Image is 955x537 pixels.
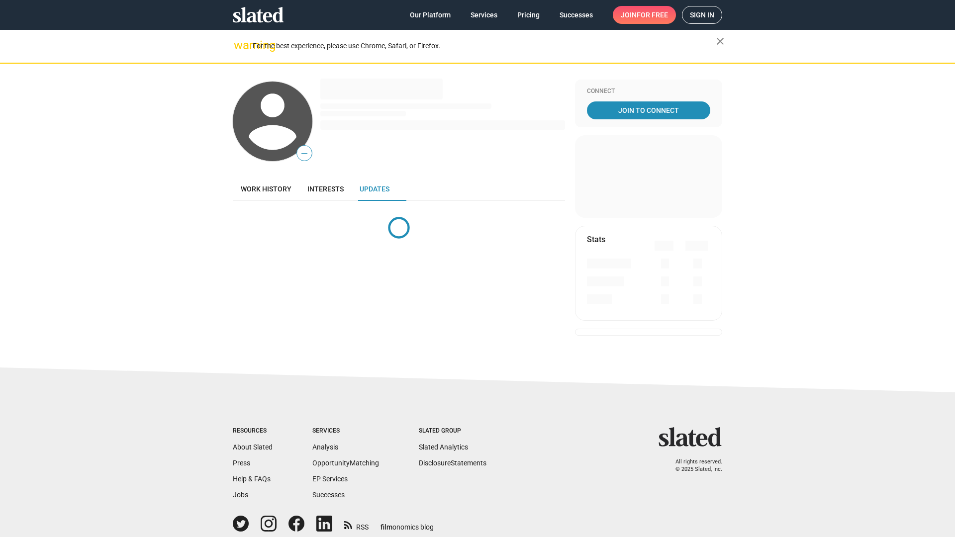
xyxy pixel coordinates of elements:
span: Join To Connect [589,101,708,119]
a: EP Services [312,475,348,483]
div: Slated Group [419,427,486,435]
a: DisclosureStatements [419,459,486,467]
p: All rights reserved. © 2025 Slated, Inc. [665,458,722,473]
mat-icon: warning [234,39,246,51]
span: Our Platform [410,6,451,24]
a: RSS [344,517,369,532]
a: Joinfor free [613,6,676,24]
a: Jobs [233,491,248,499]
div: Connect [587,88,710,95]
a: Sign in [682,6,722,24]
a: Services [463,6,505,24]
a: Help & FAQs [233,475,271,483]
a: Successes [552,6,601,24]
a: Press [233,459,250,467]
span: Updates [360,185,389,193]
a: Join To Connect [587,101,710,119]
a: filmonomics blog [381,515,434,532]
span: Interests [307,185,344,193]
div: Services [312,427,379,435]
mat-icon: close [714,35,726,47]
span: for free [637,6,668,24]
div: Resources [233,427,273,435]
span: Services [471,6,497,24]
a: Updates [352,177,397,201]
span: Successes [560,6,593,24]
a: Analysis [312,443,338,451]
div: For the best experience, please use Chrome, Safari, or Firefox. [253,39,716,53]
span: Join [621,6,668,24]
span: film [381,523,392,531]
a: Our Platform [402,6,459,24]
a: Pricing [509,6,548,24]
a: About Slated [233,443,273,451]
span: — [297,147,312,160]
span: Sign in [690,6,714,23]
span: Work history [241,185,291,193]
a: Slated Analytics [419,443,468,451]
mat-card-title: Stats [587,234,605,245]
a: Successes [312,491,345,499]
span: Pricing [517,6,540,24]
a: OpportunityMatching [312,459,379,467]
a: Interests [299,177,352,201]
a: Work history [233,177,299,201]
